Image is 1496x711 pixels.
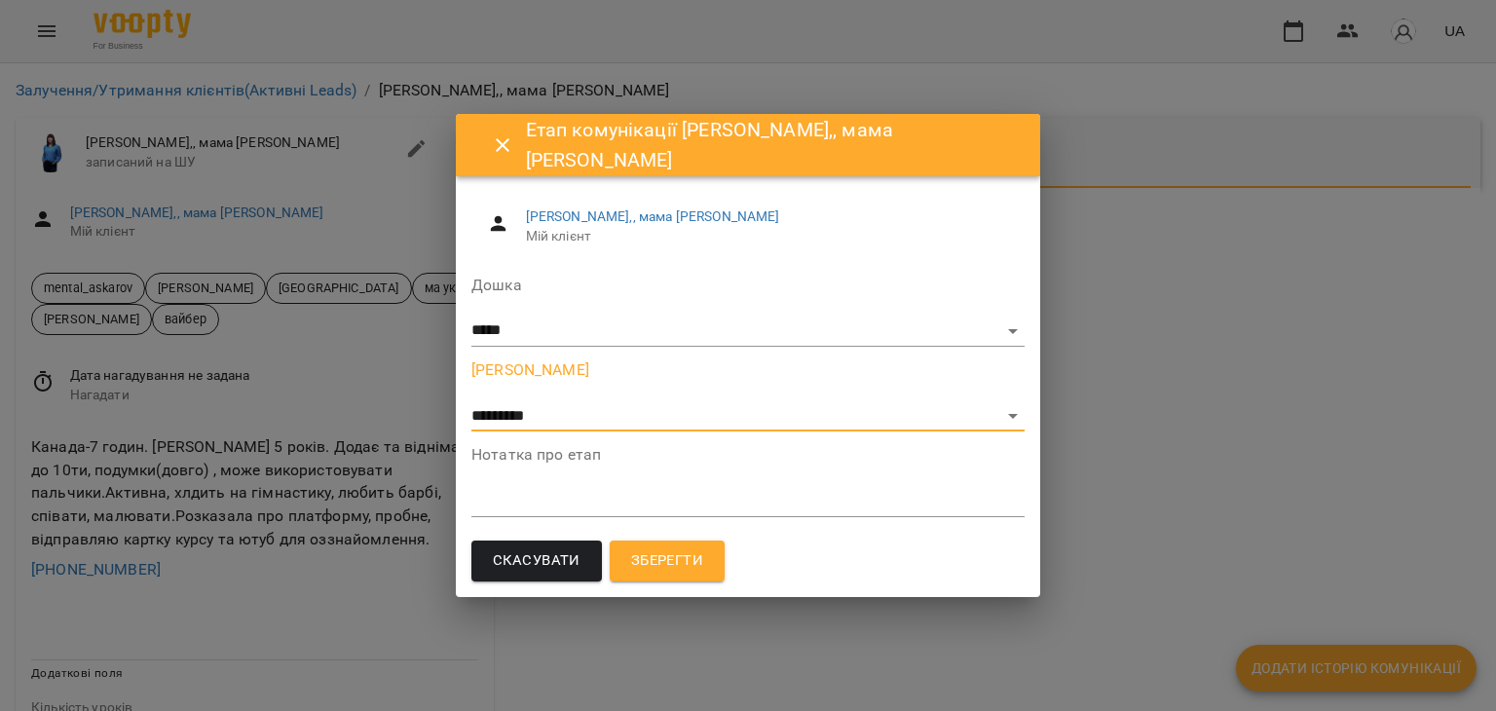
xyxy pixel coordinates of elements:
a: [PERSON_NAME],, мама [PERSON_NAME] [526,208,780,224]
label: Дошка [471,278,1025,293]
span: Скасувати [493,548,580,574]
button: Скасувати [471,541,602,581]
span: Мій клієнт [526,227,1009,246]
label: Нотатка про етап [471,447,1025,463]
button: Close [479,122,526,168]
label: [PERSON_NAME] [471,362,1025,378]
button: Зберегти [610,541,725,581]
h6: Етап комунікації [PERSON_NAME],, мама [PERSON_NAME] [526,115,1017,176]
span: Зберегти [631,548,703,574]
